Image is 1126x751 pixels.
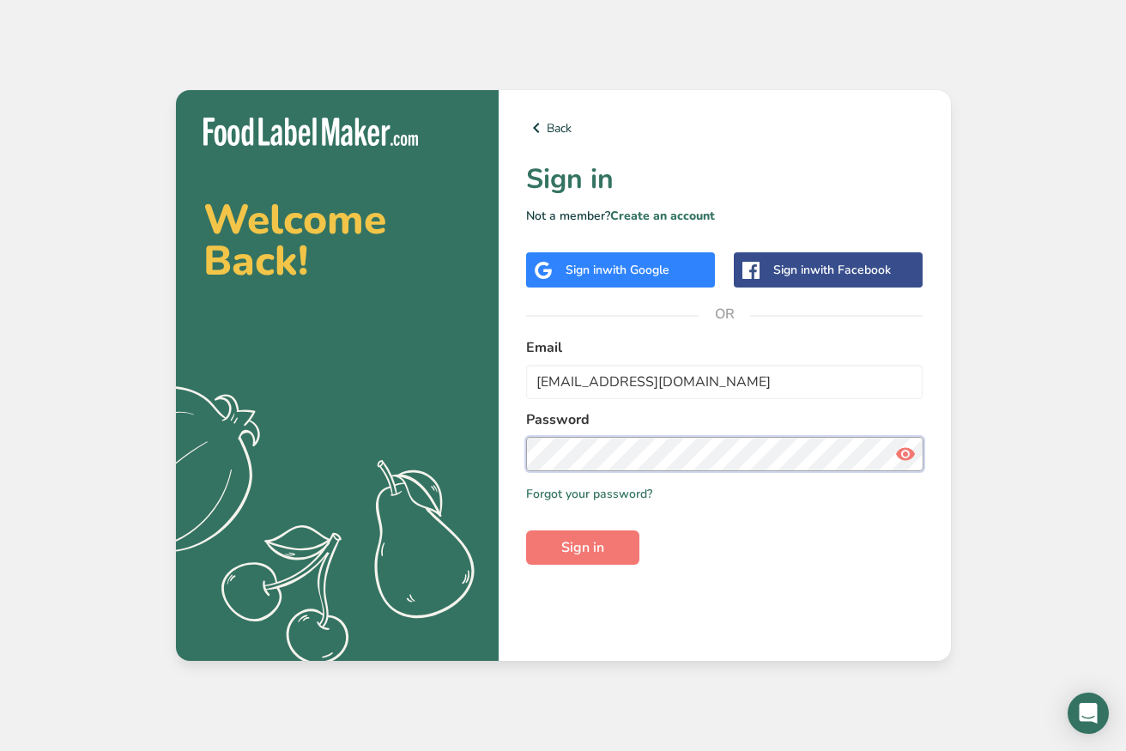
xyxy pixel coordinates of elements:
span: with Google [602,262,669,278]
div: Open Intercom Messenger [1068,693,1109,734]
span: with Facebook [810,262,891,278]
div: Sign in [566,261,669,279]
div: Sign in [773,261,891,279]
label: Email [526,337,923,358]
a: Back [526,118,923,138]
p: Not a member? [526,207,923,225]
span: Sign in [561,537,604,558]
label: Password [526,409,923,430]
a: Create an account [610,208,715,224]
h1: Sign in [526,159,923,200]
h2: Welcome Back! [203,199,471,282]
span: OR [699,288,750,340]
input: Enter Your Email [526,365,923,399]
button: Sign in [526,530,639,565]
img: Food Label Maker [203,118,418,146]
a: Forgot your password? [526,485,652,503]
